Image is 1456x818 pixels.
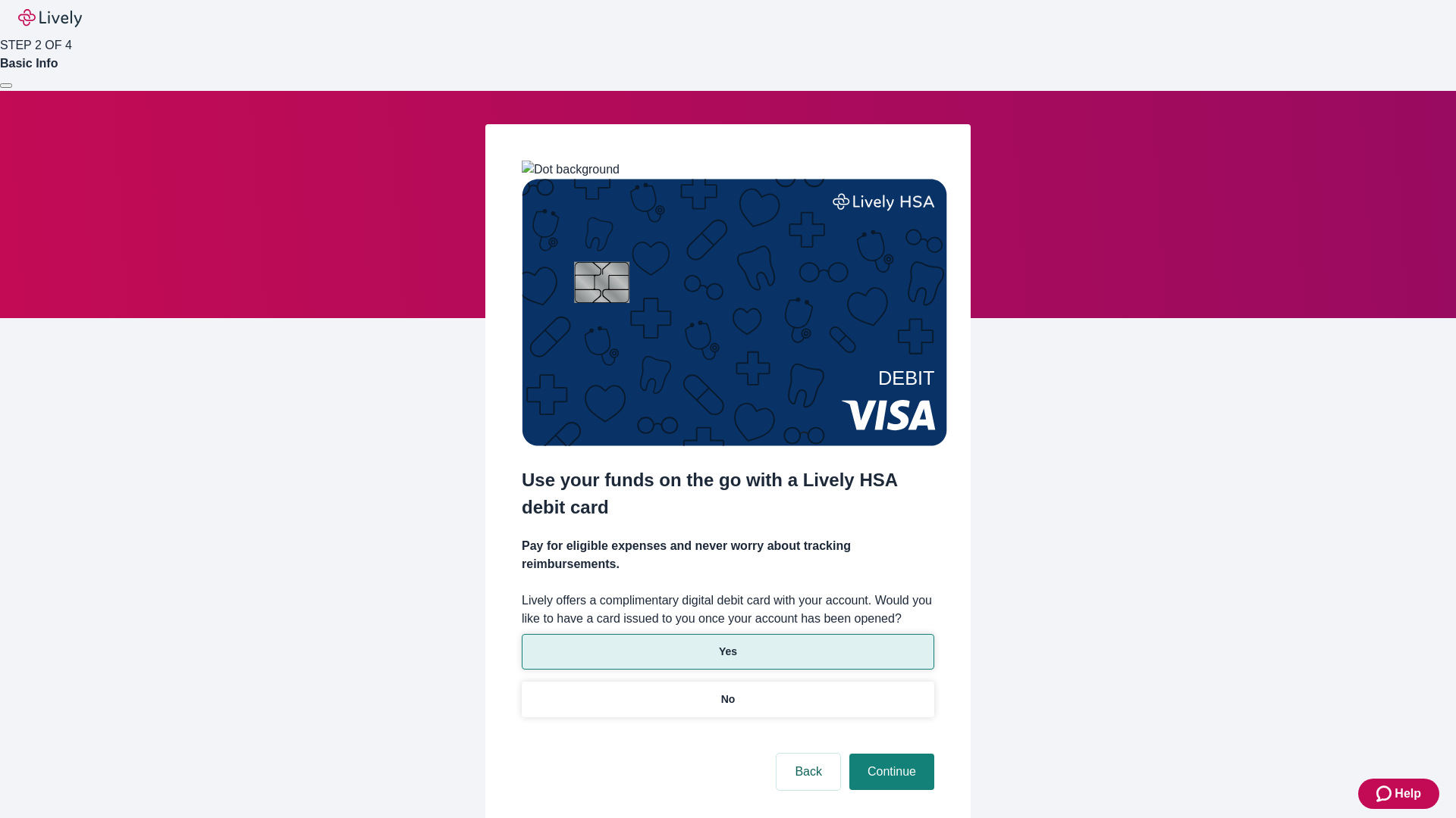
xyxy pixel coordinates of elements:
[522,179,947,446] img: Debit card
[777,754,840,790] button: Back
[721,692,736,707] p: No
[522,537,934,573] h4: Pay for eligible expenses and never worry about tracking reimbursements.
[849,754,934,790] button: Continue
[522,634,934,670] button: Yes
[1395,785,1421,803] span: Help
[522,161,620,179] img: Dot background
[522,467,934,521] h2: Use your funds on the go with a Lively HSA debit card
[1376,785,1395,803] svg: Zendesk support icon
[522,682,934,717] button: No
[1358,779,1439,809] button: Zendesk support iconHelp
[522,592,934,628] label: Lively offers a complimentary digital debit card with your account. Would you like to have a card...
[719,644,737,660] p: Yes
[18,9,82,27] img: Lively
